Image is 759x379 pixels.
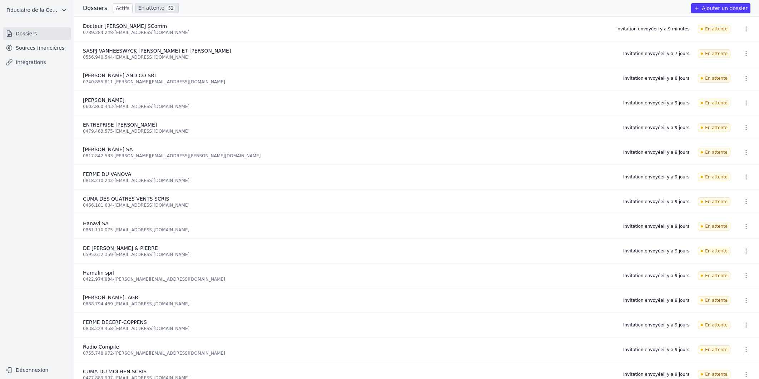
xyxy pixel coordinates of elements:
button: Ajouter un dossier [691,3,750,13]
span: Fiduciaire de la Cense & Associés [6,6,58,14]
span: En attente [698,74,730,83]
span: En attente [698,25,730,33]
div: 0789.284.248 - [EMAIL_ADDRESS][DOMAIN_NAME] [83,30,608,35]
div: Invitation envoyée il y a 7 jours [623,51,689,56]
span: ENTREPRISE [PERSON_NAME] [83,122,157,128]
span: En attente [698,345,730,354]
div: Invitation envoyée il y a 8 jours [623,75,689,81]
span: Radio Compile [83,344,119,350]
span: [PERSON_NAME]. AGR. [83,295,140,300]
span: Hanavi SA [83,221,109,226]
span: [PERSON_NAME] SA [83,147,133,152]
div: Invitation envoyée il y a 9 jours [623,174,689,180]
div: 0838.229.458 - [EMAIL_ADDRESS][DOMAIN_NAME] [83,326,615,331]
div: Invitation envoyée il y a 9 jours [623,347,689,353]
span: En attente [698,222,730,231]
span: En attente [698,148,730,157]
span: FERME DECERF-COPPENS [83,319,147,325]
span: Hamalin sprl [83,270,114,276]
span: [PERSON_NAME] [83,97,124,103]
span: CUMA DU MOLHEN SCRIS [83,369,147,374]
span: En attente [698,321,730,329]
a: Intégrations [3,56,71,69]
div: Invitation envoyée il y a 9 jours [623,248,689,254]
div: Invitation envoyée il y a 9 jours [623,273,689,279]
span: SASPJ VANHEESWYCK [PERSON_NAME] ET [PERSON_NAME] [83,48,231,54]
div: 0422.974.834 - [PERSON_NAME][EMAIL_ADDRESS][DOMAIN_NAME] [83,276,615,282]
div: 0602.860.443 - [EMAIL_ADDRESS][DOMAIN_NAME] [83,104,615,109]
div: Invitation envoyée il y a 9 jours [623,371,689,377]
div: Invitation envoyée il y a 9 jours [623,322,689,328]
span: Docteur [PERSON_NAME] SComm [83,23,167,29]
div: 0479.463.575 - [EMAIL_ADDRESS][DOMAIN_NAME] [83,128,615,134]
span: CUMA DES QUATRES VENTS SCRIS [83,196,169,202]
div: 0740.855.811 - [PERSON_NAME][EMAIL_ADDRESS][DOMAIN_NAME] [83,79,615,85]
div: 0888.794.469 - [EMAIL_ADDRESS][DOMAIN_NAME] [83,301,615,307]
div: Invitation envoyée il y a 9 jours [623,223,689,229]
span: En attente [698,173,730,181]
span: En attente [698,49,730,58]
span: 52 [166,5,175,12]
span: En attente [698,247,730,255]
span: En attente [698,296,730,305]
div: Invitation envoyée il y a 9 jours [623,297,689,303]
span: En attente [698,99,730,107]
div: 0817.842.533 - [PERSON_NAME][EMAIL_ADDRESS][PERSON_NAME][DOMAIN_NAME] [83,153,615,159]
div: 0466.181.604 - [EMAIL_ADDRESS][DOMAIN_NAME] [83,202,615,208]
button: Déconnexion [3,364,71,376]
h3: Dossiers [83,4,107,13]
span: FERME DU VANOVA [83,171,131,177]
div: Invitation envoyée il y a 9 minutes [616,26,689,32]
a: En attente 52 [135,3,179,13]
span: En attente [698,197,730,206]
div: 0755.748.972 - [PERSON_NAME][EMAIL_ADDRESS][DOMAIN_NAME] [83,350,615,356]
button: Fiduciaire de la Cense & Associés [3,4,71,16]
div: Invitation envoyée il y a 9 jours [623,125,689,131]
a: Sources financières [3,41,71,54]
div: Invitation envoyée il y a 9 jours [623,199,689,205]
div: 0861.110.075 - [EMAIL_ADDRESS][DOMAIN_NAME] [83,227,615,233]
span: [PERSON_NAME] AND CO SRL [83,73,157,78]
span: En attente [698,123,730,132]
div: Invitation envoyée il y a 9 jours [623,149,689,155]
div: 0556.940.544 - [EMAIL_ADDRESS][DOMAIN_NAME] [83,54,615,60]
div: 0595.632.359 - [EMAIL_ADDRESS][DOMAIN_NAME] [83,252,615,257]
span: DE [PERSON_NAME] & PIERRE [83,245,158,251]
a: Dossiers [3,27,71,40]
div: Invitation envoyée il y a 9 jours [623,100,689,106]
a: Actifs [113,3,133,13]
div: 0818.210.242 - [EMAIL_ADDRESS][DOMAIN_NAME] [83,178,615,183]
span: En attente [698,271,730,280]
span: En attente [698,370,730,379]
